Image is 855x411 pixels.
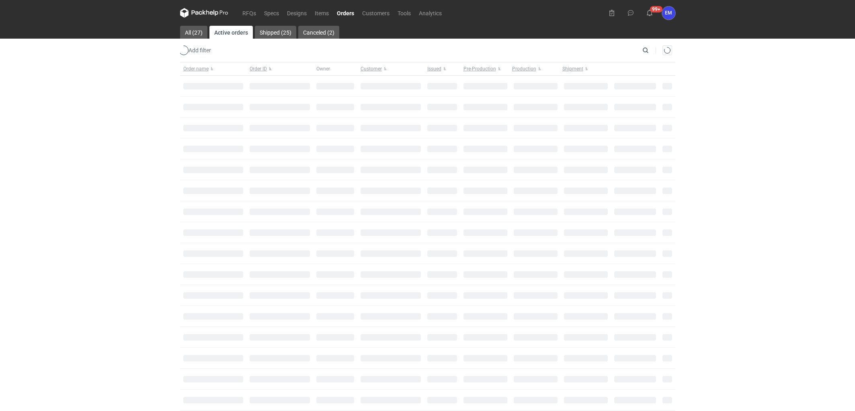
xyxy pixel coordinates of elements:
[460,62,511,75] button: Pre-Production
[238,8,260,18] a: RFQs
[641,45,666,55] input: Search
[311,8,333,18] a: Items
[209,26,253,39] a: Active orders
[361,66,382,72] span: Customer
[415,8,446,18] a: Analytics
[562,66,583,72] span: Shipment
[333,8,358,18] a: Orders
[511,62,561,75] button: Production
[394,8,415,18] a: Tools
[643,6,656,19] button: 99+
[427,66,441,72] span: Issued
[662,6,675,20] button: EM
[358,8,394,18] a: Customers
[183,66,209,72] span: Order name
[179,45,211,55] span: Add filter
[260,8,283,18] a: Specs
[180,62,247,75] button: Order name
[424,62,460,75] button: Issued
[255,26,296,39] a: Shipped (25)
[180,8,228,18] svg: Packhelp Pro
[512,66,536,72] span: Production
[178,45,211,55] button: Add filter
[357,62,424,75] button: Customer
[316,66,330,72] span: Owner
[561,62,611,75] button: Shipment
[283,8,311,18] a: Designs
[298,26,339,39] a: Canceled (2)
[250,66,267,72] span: Order ID
[246,62,313,75] button: Order ID
[180,26,207,39] a: All (27)
[662,6,675,20] div: Ewelina Macek
[463,66,496,72] span: Pre-Production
